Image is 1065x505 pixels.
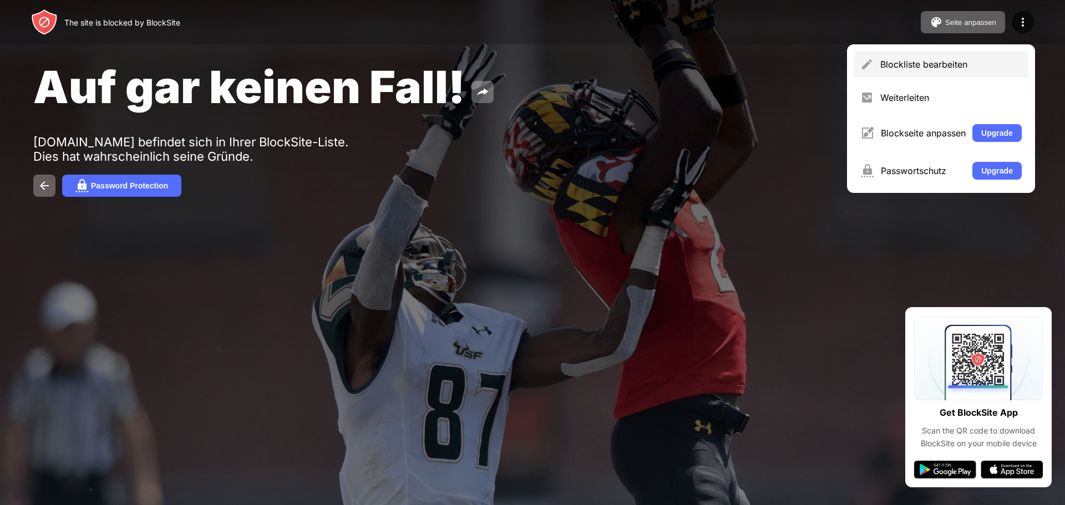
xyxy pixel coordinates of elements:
[860,164,874,177] img: menu-password.svg
[75,179,89,192] img: password.svg
[914,316,1043,400] img: qrcode.svg
[940,405,1018,421] div: Get BlockSite App
[860,58,874,71] img: menu-pencil.svg
[972,162,1022,180] button: Upgrade
[880,92,1022,103] div: Weiterleiten
[921,11,1005,33] button: Seite anpassen
[930,16,943,29] img: pallet.svg
[860,126,874,140] img: menu-customize.svg
[33,135,376,164] div: [DOMAIN_NAME] befindet sich in Ihrer BlockSite-Liste. Dies hat wahrscheinlich seine Gründe.
[1016,16,1029,29] img: menu-icon.svg
[860,91,874,104] img: menu-redirect.svg
[914,461,976,478] img: google-play.svg
[945,18,996,27] div: Seite anpassen
[31,9,58,35] img: header-logo.svg
[33,60,465,114] span: Auf gar keinen Fall!
[914,425,1043,450] div: Scan the QR code to download BlockSite on your mobile device
[62,175,181,197] button: Password Protection
[64,18,180,27] div: The site is blocked by BlockSite
[38,179,51,192] img: back.svg
[972,124,1022,142] button: Upgrade
[91,181,168,190] div: Password Protection
[476,85,489,99] img: share.svg
[880,59,1022,70] div: Blockliste bearbeiten
[981,461,1043,478] img: app-store.svg
[881,127,966,139] div: Blockseite anpassen
[881,165,966,176] div: Passwortschutz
